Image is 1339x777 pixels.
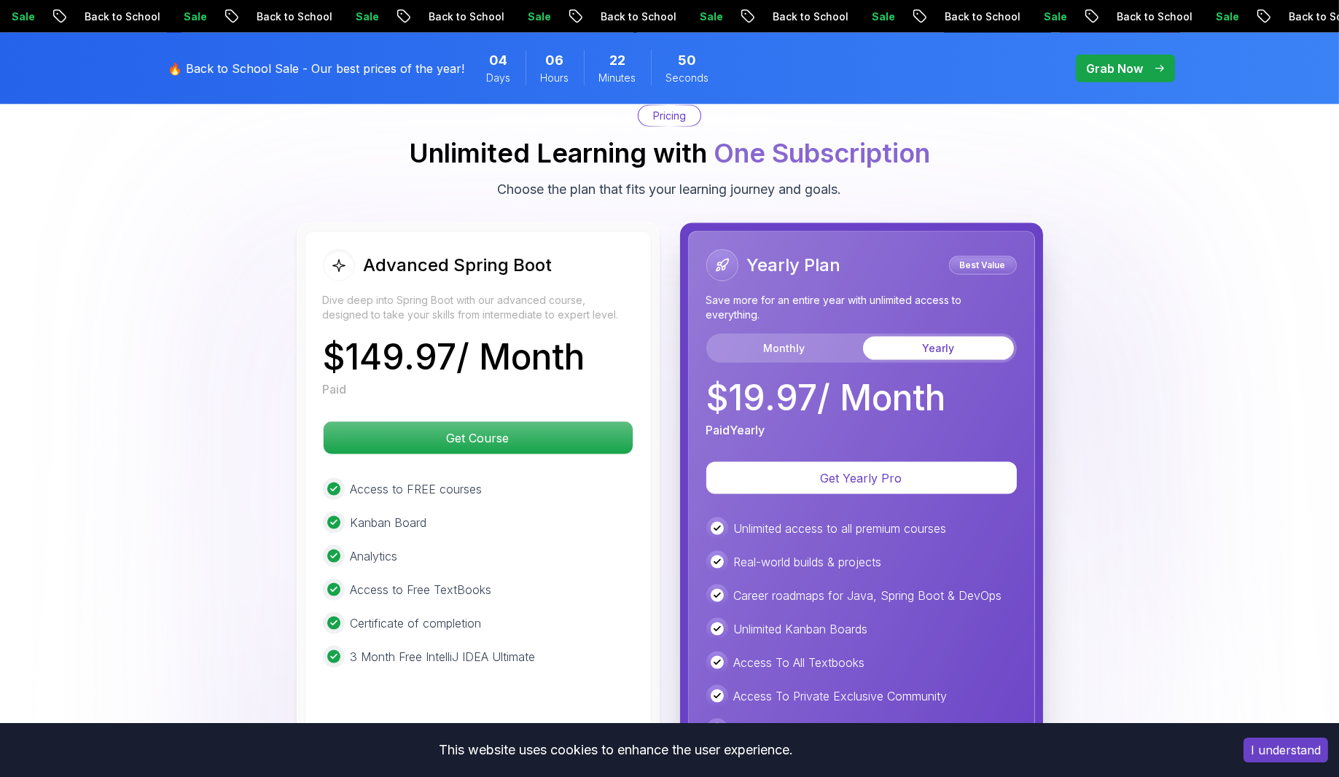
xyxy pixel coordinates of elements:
[706,380,946,415] p: $ 19.97 / Month
[747,254,841,277] h2: Yearly Plan
[795,9,841,24] p: Sale
[622,9,669,24] p: Sale
[734,654,865,671] p: Access To All Textbooks
[1211,9,1311,24] p: Back to School
[179,9,278,24] p: Back to School
[599,71,636,85] span: Minutes
[487,71,511,85] span: Days
[450,9,497,24] p: Sale
[695,9,795,24] p: Back to School
[734,520,947,537] p: Unlimited access to all premium courses
[106,9,153,24] p: Sale
[1039,9,1139,24] p: Back to School
[666,71,709,85] span: Seconds
[323,293,633,322] p: Dive deep into Spring Boot with our advanced course, designed to take your skills from intermedia...
[706,293,1017,322] p: Save more for an entire year with unlimited access to everything.
[323,340,585,375] p: $ 149.97 / Month
[967,9,1013,24] p: Sale
[706,462,1017,494] button: Get Yearly Pro
[323,380,347,398] p: Paid
[1087,60,1144,77] p: Grab Now
[351,547,398,565] p: Analytics
[734,721,967,738] p: Priority Selection For Amigoscode Academy
[324,422,633,454] p: Get Course
[706,471,1017,485] a: Get Yearly Pro
[323,431,633,445] a: Get Course
[351,9,450,24] p: Back to School
[541,71,569,85] span: Hours
[11,734,1222,766] div: This website uses cookies to enhance the user experience.
[409,138,930,168] h2: Unlimited Learning with
[734,553,882,571] p: Real-world builds & projects
[278,9,325,24] p: Sale
[709,337,860,360] button: Monthly
[734,687,948,705] p: Access To Private Exclusive Community
[168,60,465,77] p: 🔥 Back to School Sale - Our best prices of the year!
[1244,738,1328,762] button: Accept cookies
[867,9,967,24] p: Back to School
[609,50,625,71] span: 22 Minutes
[523,9,622,24] p: Back to School
[490,50,508,71] span: 4 Days
[714,137,930,169] span: One Subscription
[863,337,1014,360] button: Yearly
[351,480,483,498] p: Access to FREE courses
[7,9,106,24] p: Back to School
[351,581,492,598] p: Access to Free TextBooks
[679,50,697,71] span: 50 Seconds
[364,254,553,277] h2: Advanced Spring Boot
[653,109,686,123] p: Pricing
[323,421,633,455] button: Get Course
[351,514,427,531] p: Kanban Board
[351,648,536,665] p: 3 Month Free IntelliJ IDEA Ultimate
[734,587,1002,604] p: Career roadmaps for Java, Spring Boot & DevOps
[1139,9,1185,24] p: Sale
[498,179,842,200] p: Choose the plan that fits your learning journey and goals.
[546,50,564,71] span: 6 Hours
[706,421,765,439] p: Paid Yearly
[951,258,1015,273] p: Best Value
[734,620,868,638] p: Unlimited Kanban Boards
[351,614,482,632] p: Certificate of completion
